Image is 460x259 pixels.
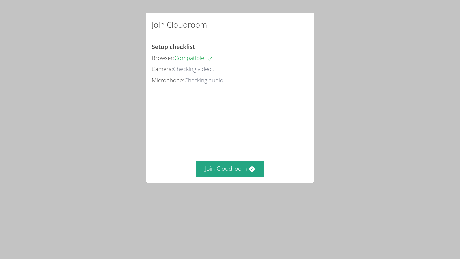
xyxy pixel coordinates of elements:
button: Join Cloudroom [196,161,265,177]
span: Camera: [152,65,173,73]
span: Compatible [174,54,213,62]
span: Checking video... [173,65,216,73]
h2: Join Cloudroom [152,19,207,31]
span: Browser: [152,54,174,62]
span: Microphone: [152,76,184,84]
span: Setup checklist [152,42,195,51]
span: Checking audio... [184,76,227,84]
